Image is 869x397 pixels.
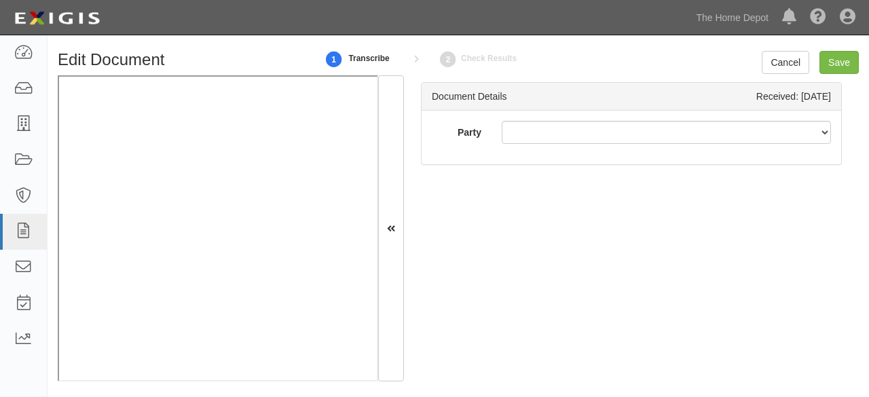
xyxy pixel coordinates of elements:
h1: Edit Document [58,51,311,69]
input: Save [819,51,859,74]
img: logo-5460c22ac91f19d4615b14bd174203de0afe785f0fc80cf4dbbc73dc1793850b.png [10,6,104,31]
i: Help Center - Complianz [810,10,826,26]
a: Check Results [438,44,458,73]
a: The Home Depot [689,4,775,31]
a: Cancel [762,51,809,74]
div: Document Details [432,90,507,103]
small: Transcribe [349,54,390,63]
strong: 1 [324,52,344,68]
label: Party [422,121,492,139]
div: Received: [DATE] [756,90,831,103]
strong: 2 [438,52,458,68]
a: 1 [324,44,344,73]
small: Check Results [461,54,517,63]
